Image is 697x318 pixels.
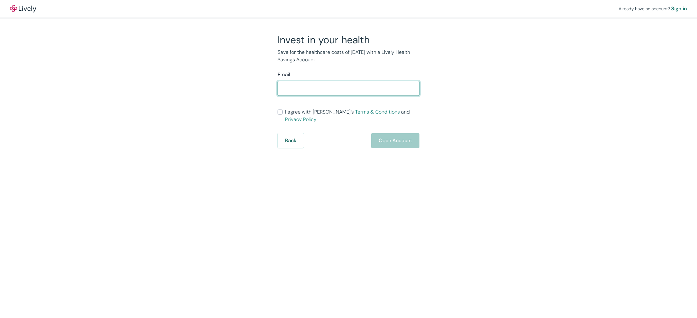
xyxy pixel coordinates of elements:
[355,109,400,115] a: Terms & Conditions
[671,5,687,12] a: Sign in
[278,71,290,78] label: Email
[278,49,419,63] p: Save for the healthcare costs of [DATE] with a Lively Health Savings Account
[278,34,419,46] h2: Invest in your health
[285,108,419,123] span: I agree with [PERSON_NAME]’s and
[10,5,36,12] a: LivelyLively
[278,133,304,148] button: Back
[285,116,316,123] a: Privacy Policy
[619,5,687,12] div: Already have an account?
[10,5,36,12] img: Lively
